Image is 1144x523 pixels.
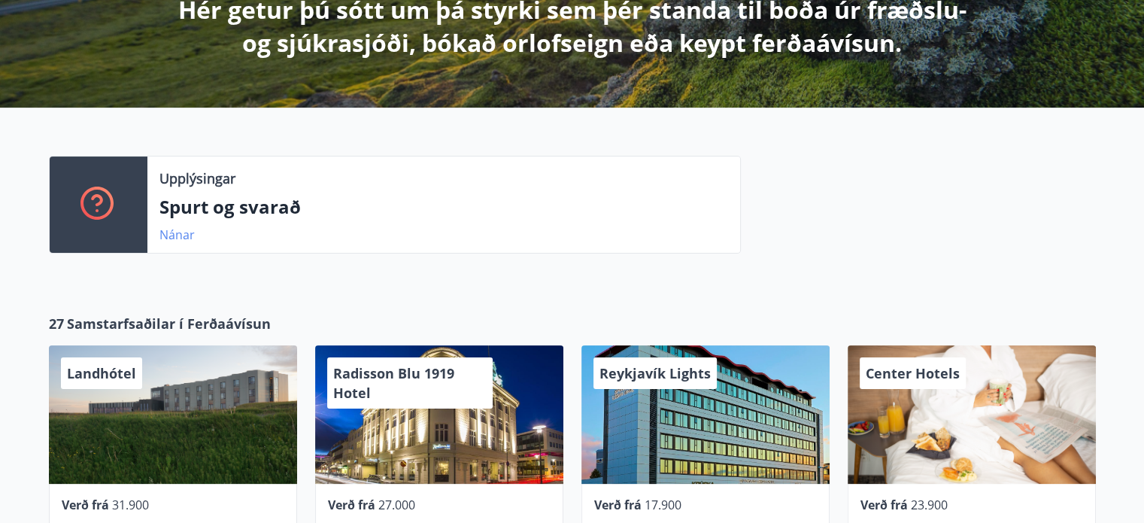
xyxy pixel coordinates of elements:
span: 31.900 [112,497,149,513]
span: Landhótel [67,364,136,382]
a: Nánar [159,227,195,243]
span: Radisson Blu 1919 Hotel [333,364,454,402]
span: Verð frá [328,497,375,513]
span: Verð frá [594,497,642,513]
span: Center Hotels [866,364,960,382]
span: 27.000 [378,497,415,513]
p: Upplýsingar [159,169,235,188]
span: 23.900 [911,497,948,513]
span: Reykjavík Lights [599,364,711,382]
span: 17.900 [645,497,681,513]
span: 27 [49,314,64,333]
span: Verð frá [860,497,908,513]
span: Samstarfsaðilar í Ferðaávísun [67,314,271,333]
p: Spurt og svarað [159,194,728,220]
span: Verð frá [62,497,109,513]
